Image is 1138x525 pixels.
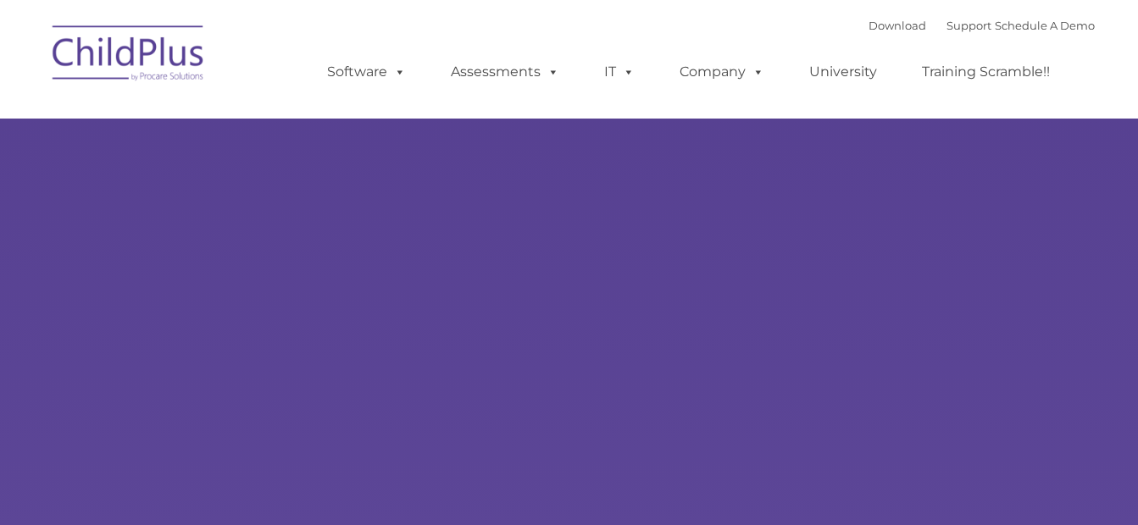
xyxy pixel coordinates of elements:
[995,19,1095,32] a: Schedule A Demo
[434,55,576,89] a: Assessments
[310,55,423,89] a: Software
[869,19,1095,32] font: |
[905,55,1067,89] a: Training Scramble!!
[792,55,894,89] a: University
[587,55,652,89] a: IT
[663,55,781,89] a: Company
[946,19,991,32] a: Support
[44,14,214,98] img: ChildPlus by Procare Solutions
[869,19,926,32] a: Download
